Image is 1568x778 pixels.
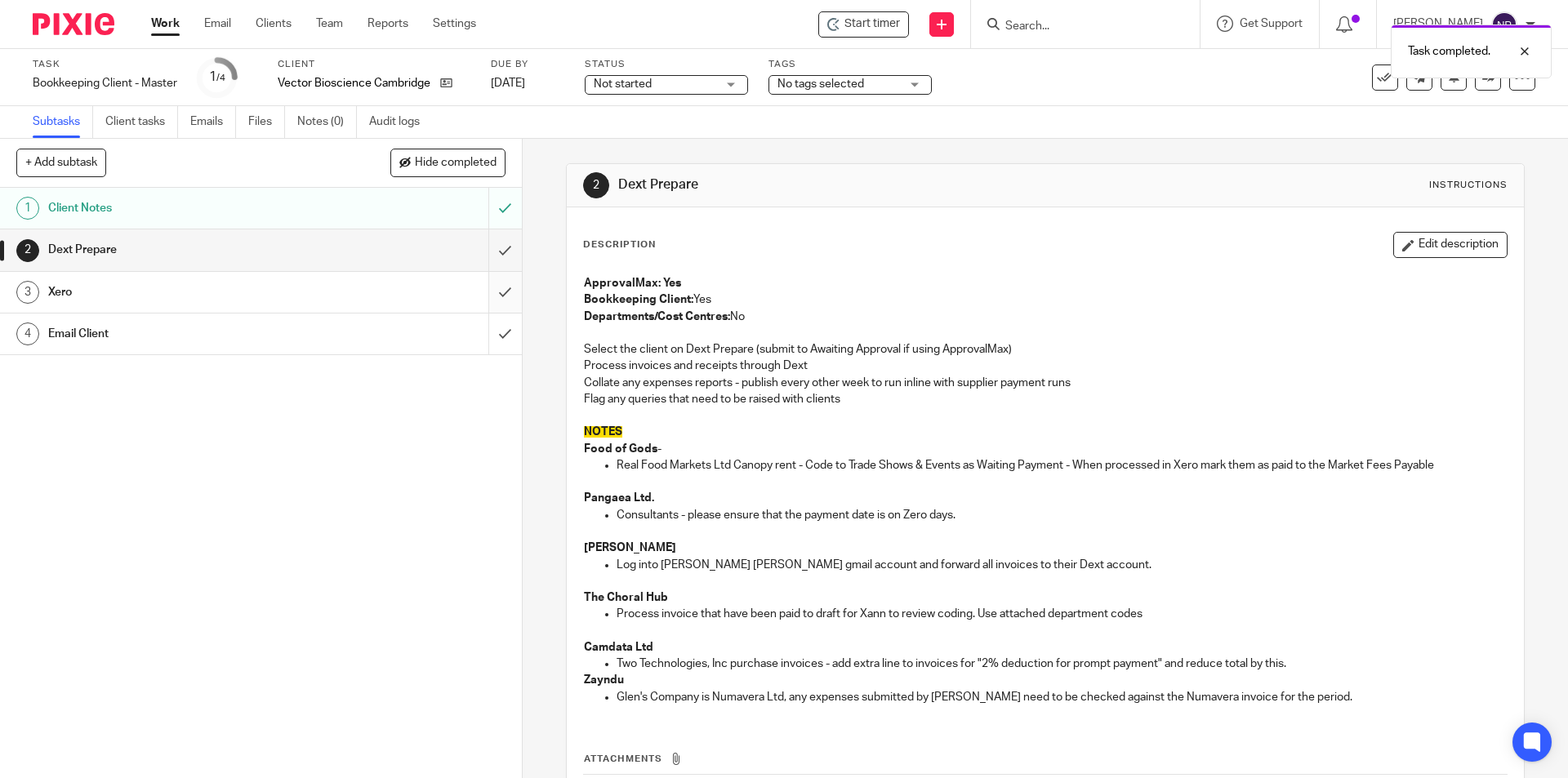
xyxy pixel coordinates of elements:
[584,542,676,553] strong: [PERSON_NAME]
[584,441,1506,457] p: -
[594,78,652,90] span: Not started
[190,106,236,138] a: Emails
[297,106,357,138] a: Notes (0)
[818,11,909,38] div: Vector Bioscience Cambridge Ltd - Bookkeeping Client - Master
[584,426,622,438] span: NOTES
[768,58,932,71] label: Tags
[216,73,225,82] small: /4
[617,656,1506,672] p: Two Technologies, Inc purchase invoices - add extra line to invoices for "2% deduction for prompt...
[209,68,225,87] div: 1
[16,197,39,220] div: 1
[584,341,1506,358] p: Select the client on Dext Prepare (submit to Awaiting Approval if using ApprovalMax)
[584,754,662,763] span: Attachments
[48,280,331,305] h1: Xero
[777,78,864,90] span: No tags selected
[415,157,497,170] span: Hide completed
[1393,232,1508,258] button: Edit description
[204,16,231,32] a: Email
[583,172,609,198] div: 2
[316,16,343,32] a: Team
[491,78,525,89] span: [DATE]
[105,106,178,138] a: Client tasks
[584,592,668,603] strong: The Choral Hub
[151,16,180,32] a: Work
[16,239,39,262] div: 2
[617,606,1506,622] p: Process invoice that have been paid to draft for Xann to review coding. Use attached department c...
[1491,11,1517,38] img: svg%3E
[33,75,177,91] div: Bookkeeping Client - Master
[48,322,331,346] h1: Email Client
[584,375,1506,391] p: Collate any expenses reports - publish every other week to run inline with supplier payment runs
[584,391,1506,407] p: Flag any queries that need to be raised with clients
[369,106,432,138] a: Audit logs
[33,13,114,35] img: Pixie
[584,443,657,455] strong: Food of Gods
[584,642,653,653] strong: Camdata Ltd
[48,238,331,262] h1: Dext Prepare
[584,291,1506,308] p: Yes
[584,358,1506,374] p: Process invoices and receipts through Dext
[584,278,681,289] strong: ApprovalMax: Yes
[256,16,292,32] a: Clients
[617,507,1506,523] p: Consultants - please ensure that the payment date is on Zero days.
[390,149,506,176] button: Hide completed
[617,457,1506,473] p: Real Food Markets Ltd Canopy rent - Code to Trade Shows & Events as Waiting Payment - When proces...
[433,16,476,32] a: Settings
[617,557,1506,573] p: Log into [PERSON_NAME] [PERSON_NAME] gmail account and forward all invoices to their Dext account.
[16,281,39,304] div: 3
[16,322,39,345] div: 4
[248,106,285,138] a: Files
[618,176,1080,193] h1: Dext Prepare
[33,106,93,138] a: Subtasks
[278,75,432,91] p: Vector Bioscience Cambridge Ltd
[584,311,730,322] strong: Departments/Cost Centres:
[33,58,177,71] label: Task
[584,294,693,305] strong: Bookkeeping Client:
[617,689,1506,705] p: Glen's Company is Numavera Ltd, any expenses submitted by [PERSON_NAME] need to be checked agains...
[491,58,564,71] label: Due by
[1429,179,1508,192] div: Instructions
[583,238,656,251] p: Description
[278,58,470,71] label: Client
[584,674,624,686] strong: Zayndu
[585,58,748,71] label: Status
[16,149,106,176] button: + Add subtask
[367,16,408,32] a: Reports
[584,309,1506,325] p: No
[48,196,331,220] h1: Client Notes
[1408,43,1490,60] p: Task completed.
[584,492,654,504] strong: Pangaea Ltd.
